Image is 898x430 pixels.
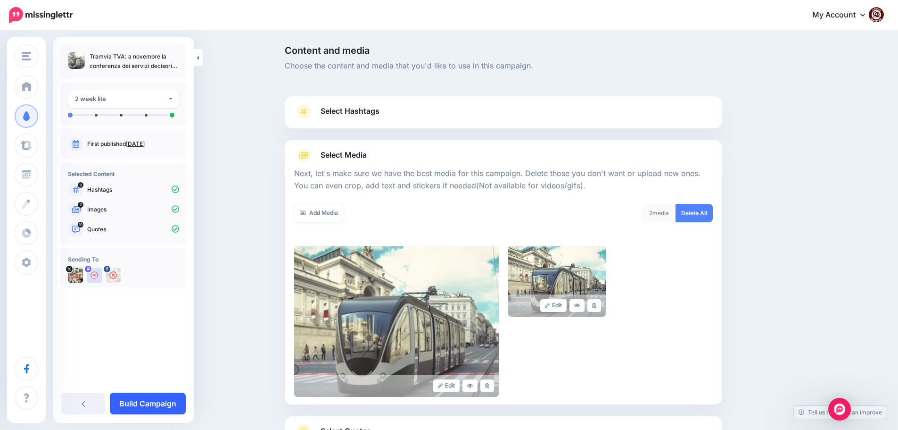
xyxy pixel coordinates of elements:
span: 2 [78,202,83,208]
img: 6bcbefa38c980a8f93170ac7517621e0_large.jpg [508,246,606,317]
div: 2 week lite [75,93,168,104]
img: menu.png [22,52,31,60]
span: Content and media [285,46,722,55]
a: Select Media [294,148,713,163]
img: a28f652f7302ee3ece4155387684807e_large.jpg [294,246,499,397]
span: Select Hashtags [321,105,379,118]
span: 10 [78,222,83,228]
span: 2 [649,210,652,217]
img: user_default_image.png [87,268,102,283]
img: Missinglettr [9,7,73,23]
div: media [642,204,676,222]
p: Quotes [87,225,179,234]
div: Select Media [294,163,713,397]
h4: Selected Content [68,170,179,177]
p: Images [87,205,179,214]
a: Select Hashtags [294,104,713,128]
a: Edit [540,299,567,312]
button: 2 week lite [68,90,179,108]
a: Edit [433,379,460,392]
a: Add Media [294,204,344,222]
a: Delete All [676,204,713,222]
p: Next, let's make sure we have the best media for this campaign. Delete those you don't want or up... [294,168,713,192]
img: 463453305_2684324355074873_6393692129472495966_n-bsa154739.jpg [106,268,121,283]
img: uTTNWBrh-84924.jpeg [68,268,83,283]
a: Tell us how we can improve [794,406,887,419]
span: 0 [78,182,83,188]
p: First published [87,140,179,148]
span: Select Media [321,149,367,161]
span: Choose the content and media that you'd like to use in this campaign. [285,60,722,72]
div: Open Intercom Messenger [828,398,851,421]
p: Tramvia TVA: a novembre la conferenza dei servizi decisoria [PERSON_NAME] Porta Cavalleggeri-[GEO... [90,52,179,71]
a: [DATE] [126,140,145,147]
a: My Account [803,4,884,27]
h4: Sending To [68,256,179,263]
img: a28f652f7302ee3ece4155387684807e_thumb.jpg [68,52,85,69]
p: Hashtags [87,185,179,194]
